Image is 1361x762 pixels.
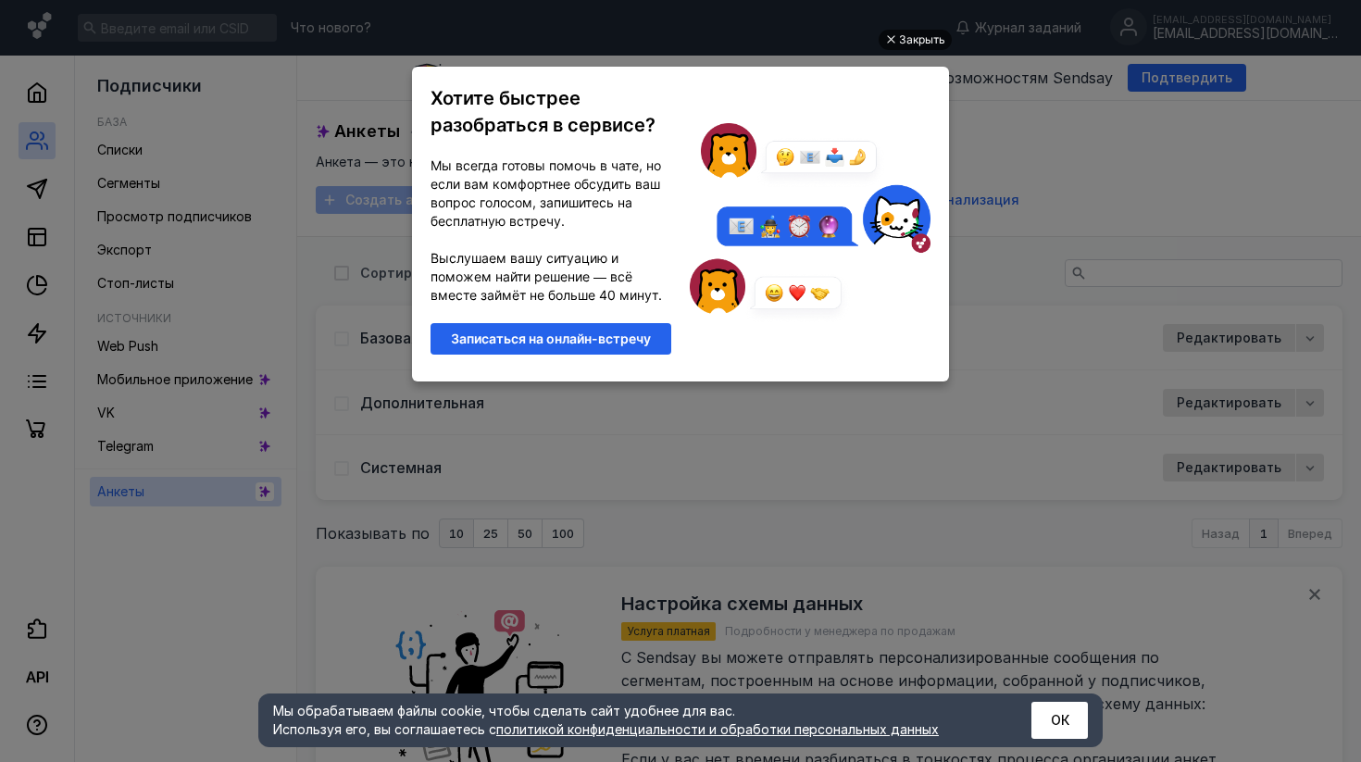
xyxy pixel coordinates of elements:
[431,249,671,305] p: Выслушаем вашу ситуацию и поможем найти решение — всё вместе займёт не больше 40 минут.
[431,323,671,355] a: Записаться на онлайн-встречу
[431,156,671,231] p: Мы всегда готовы помочь в чате, но если вам комфортнее обсудить ваш вопрос голосом, запишитесь на...
[431,87,656,136] span: Хотите быстрее разобраться в сервисе?
[496,721,939,737] a: политикой конфиденциальности и обработки персональных данных
[1031,702,1088,739] button: ОК
[273,702,986,739] div: Мы обрабатываем файлы cookie, чтобы сделать сайт удобнее для вас. Используя его, вы соглашаетесь c
[899,30,945,50] div: Закрыть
